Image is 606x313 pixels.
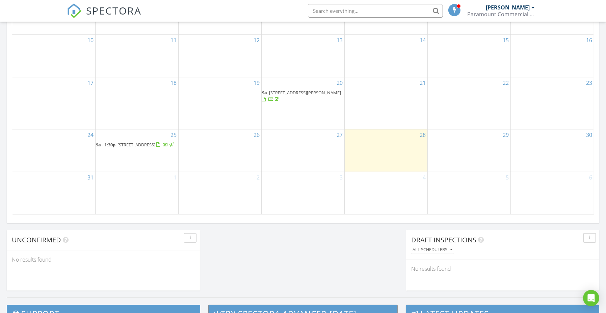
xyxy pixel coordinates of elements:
[411,235,476,244] span: Draft Inspections
[505,172,510,183] a: Go to September 5, 2025
[178,129,261,172] td: Go to August 26, 2025
[269,90,341,96] span: [STREET_ADDRESS][PERSON_NAME]
[588,172,594,183] a: Go to September 6, 2025
[67,3,82,18] img: The Best Home Inspection Software - Spectora
[169,129,178,140] a: Go to August 25, 2025
[253,77,261,88] a: Go to August 19, 2025
[118,142,156,148] span: [STREET_ADDRESS]
[583,290,599,306] div: Open Intercom Messenger
[502,35,510,46] a: Go to August 15, 2025
[419,77,427,88] a: Go to August 21, 2025
[67,9,142,23] a: SPECTORA
[510,172,594,214] td: Go to September 6, 2025
[12,172,95,214] td: Go to August 31, 2025
[427,77,510,129] td: Go to August 22, 2025
[510,129,594,172] td: Go to August 30, 2025
[585,129,594,140] a: Go to August 30, 2025
[12,129,95,172] td: Go to August 24, 2025
[502,129,510,140] a: Go to August 29, 2025
[95,172,178,214] td: Go to September 1, 2025
[253,129,261,140] a: Go to August 26, 2025
[419,35,427,46] a: Go to August 14, 2025
[422,172,427,183] a: Go to September 4, 2025
[12,77,95,129] td: Go to August 17, 2025
[427,172,510,214] td: Go to September 5, 2025
[261,34,344,77] td: Go to August 13, 2025
[7,250,200,269] div: No results found
[344,172,427,214] td: Go to September 4, 2025
[95,34,178,77] td: Go to August 11, 2025
[86,129,95,140] a: Go to August 24, 2025
[262,89,344,103] a: 9a [STREET_ADDRESS][PERSON_NAME]
[510,77,594,129] td: Go to August 23, 2025
[502,77,510,88] a: Go to August 22, 2025
[406,260,599,278] div: No results found
[261,129,344,172] td: Go to August 27, 2025
[178,34,261,77] td: Go to August 12, 2025
[86,77,95,88] a: Go to August 17, 2025
[427,34,510,77] td: Go to August 15, 2025
[585,35,594,46] a: Go to August 16, 2025
[413,247,452,252] div: All schedulers
[585,77,594,88] a: Go to August 23, 2025
[427,129,510,172] td: Go to August 29, 2025
[86,172,95,183] a: Go to August 31, 2025
[336,35,344,46] a: Go to August 13, 2025
[169,77,178,88] a: Go to August 18, 2025
[12,235,61,244] span: Unconfirmed
[12,34,95,77] td: Go to August 10, 2025
[178,77,261,129] td: Go to August 19, 2025
[178,172,261,214] td: Go to September 2, 2025
[336,77,344,88] a: Go to August 20, 2025
[95,77,178,129] td: Go to August 18, 2025
[344,77,427,129] td: Go to August 21, 2025
[308,4,443,18] input: Search everything...
[262,90,267,96] span: 9a
[336,129,344,140] a: Go to August 27, 2025
[95,129,178,172] td: Go to August 25, 2025
[510,34,594,77] td: Go to August 16, 2025
[262,90,341,102] a: 9a [STREET_ADDRESS][PERSON_NAME]
[86,35,95,46] a: Go to August 10, 2025
[468,11,535,18] div: Paramount Commercial Property Inspections LLC
[419,129,427,140] a: Go to August 28, 2025
[261,172,344,214] td: Go to September 3, 2025
[344,34,427,77] td: Go to August 14, 2025
[261,77,344,129] td: Go to August 20, 2025
[169,35,178,46] a: Go to August 11, 2025
[411,245,454,255] button: All schedulers
[173,172,178,183] a: Go to September 1, 2025
[339,172,344,183] a: Go to September 3, 2025
[344,129,427,172] td: Go to August 28, 2025
[96,142,116,148] span: 9a - 1:30p
[96,141,178,149] a: 9a - 1:30p [STREET_ADDRESS]
[96,142,175,148] a: 9a - 1:30p [STREET_ADDRESS]
[86,3,142,18] span: SPECTORA
[486,4,530,11] div: [PERSON_NAME]
[256,172,261,183] a: Go to September 2, 2025
[253,35,261,46] a: Go to August 12, 2025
